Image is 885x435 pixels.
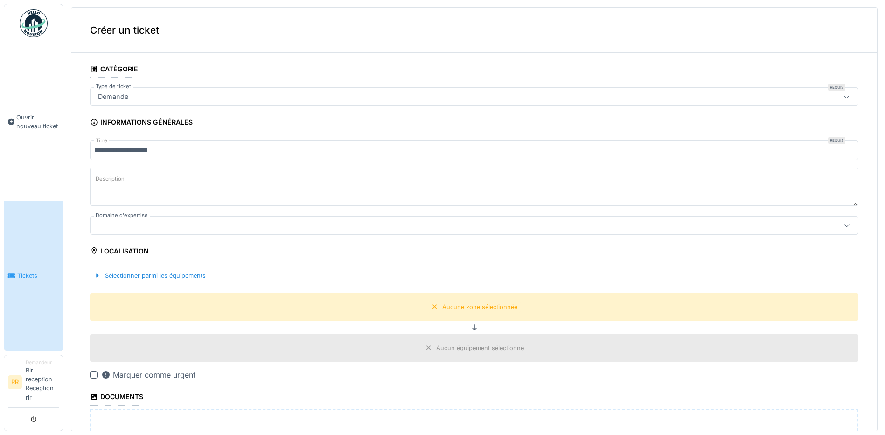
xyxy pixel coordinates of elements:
[90,269,209,282] div: Sélectionner parmi les équipements
[94,91,132,102] div: Demande
[90,244,149,260] div: Localisation
[17,271,59,280] span: Tickets
[436,344,524,352] div: Aucun équipement sélectionné
[828,137,845,144] div: Requis
[94,173,126,185] label: Description
[90,115,193,131] div: Informations générales
[442,302,517,311] div: Aucune zone sélectionnée
[90,62,138,78] div: Catégorie
[8,359,59,408] a: RR DemandeurRlr reception Reception rlr
[101,369,195,380] div: Marquer comme urgent
[26,359,59,366] div: Demandeur
[16,113,59,131] span: Ouvrir nouveau ticket
[20,9,48,37] img: Badge_color-CXgf-gQk.svg
[26,359,59,406] li: Rlr reception Reception rlr
[71,8,877,53] div: Créer un ticket
[828,84,845,91] div: Requis
[94,137,109,145] label: Titre
[8,375,22,389] li: RR
[4,201,63,350] a: Tickets
[4,42,63,201] a: Ouvrir nouveau ticket
[94,83,133,91] label: Type de ticket
[90,390,143,406] div: Documents
[94,211,150,219] label: Domaine d'expertise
